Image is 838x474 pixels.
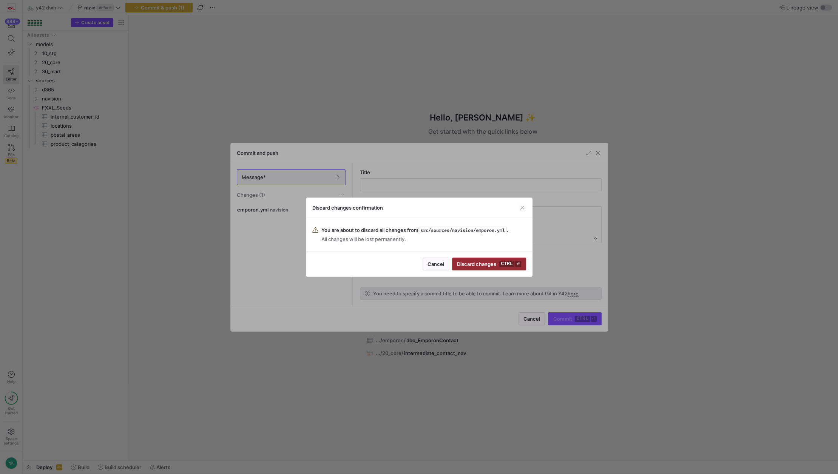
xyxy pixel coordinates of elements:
span: All changes will be lost permanently. [321,236,508,242]
h3: Discard changes confirmation [312,205,383,211]
span: You are about to discard all changes from . [321,227,508,233]
button: Cancel [423,258,449,270]
span: Discard changes [457,261,521,267]
span: Cancel [427,261,444,267]
button: Discard changesctrl⏎ [452,258,526,270]
kbd: ⏎ [515,261,521,267]
span: src/sources/navision/emporon.yml [418,227,507,234]
kbd: ctrl [499,261,514,267]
